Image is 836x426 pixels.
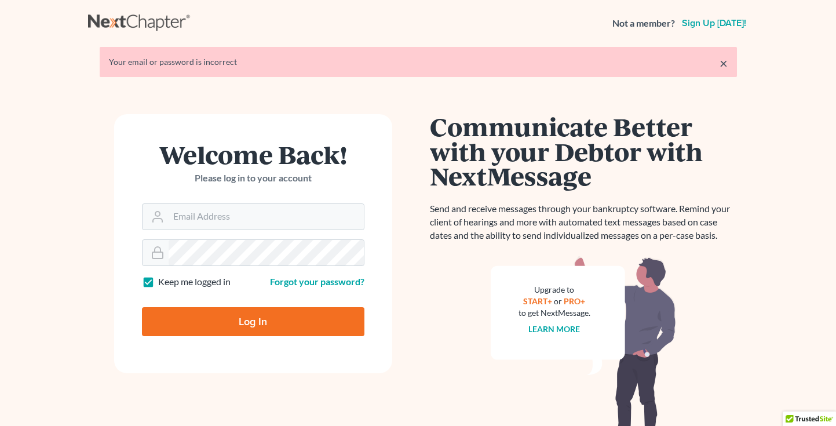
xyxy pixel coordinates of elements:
[612,17,675,30] strong: Not a member?
[519,284,590,296] div: Upgrade to
[270,276,364,287] a: Forgot your password?
[430,114,737,188] h1: Communicate Better with your Debtor with NextMessage
[523,296,552,306] a: START+
[142,172,364,185] p: Please log in to your account
[158,275,231,289] label: Keep me logged in
[554,296,562,306] span: or
[142,307,364,336] input: Log In
[519,307,590,319] div: to get NextMessage.
[109,56,728,68] div: Your email or password is incorrect
[564,296,585,306] a: PRO+
[430,202,737,242] p: Send and receive messages through your bankruptcy software. Remind your client of hearings and mo...
[142,142,364,167] h1: Welcome Back!
[720,56,728,70] a: ×
[528,324,580,334] a: Learn more
[169,204,364,230] input: Email Address
[680,19,749,28] a: Sign up [DATE]!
